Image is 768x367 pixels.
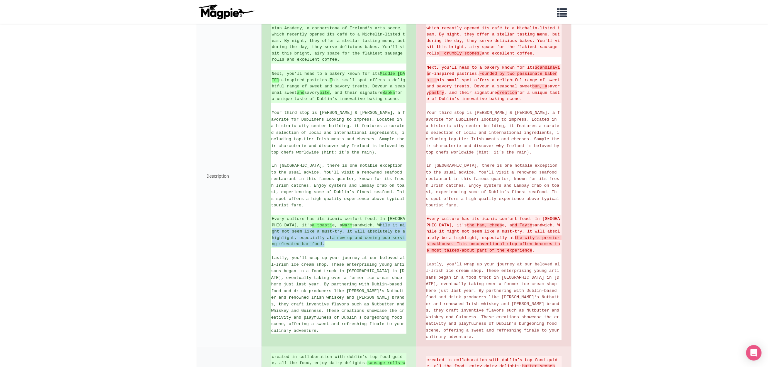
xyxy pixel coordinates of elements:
[271,255,407,333] span: Lastly, you'll wrap up your journey at our beloved all-Irish ice cream shop. These enterprising y...
[312,223,332,228] strong: a toasti
[272,216,406,247] ins: Every culture has its iconic comfort food. In [GEOGRAPHIC_DATA], it's e, a sandwich. While it mig...
[746,345,762,361] div: Open Intercom Messenger
[272,71,406,102] ins: Next, you'll head to a bakery known for its n-inspired pastries. his small spot offers a delightf...
[297,90,304,95] strong: and
[426,110,562,155] span: Your third stop is [PERSON_NAME] & [PERSON_NAME], a favorite for Dubliners looking to impress. Lo...
[427,13,561,57] del: Your first stop is an unexpected one: the Royal Hibernian Academy, a cornerstone of Ireland’s art...
[197,4,255,20] img: logo-ab69f6fb50320c5b225c76a69d11143b.png
[497,90,517,95] strong: creation
[427,235,563,253] strong: the city’s premier steakhouse. This unconventional stop often becomes the most talked-about part ...
[512,223,532,228] strong: nd Tayto
[197,5,262,347] div: Description
[427,65,560,76] strong: Scandinavia
[427,216,561,253] del: Every culture has its iconic comfort food. In [GEOGRAPHIC_DATA], it's e, a sandwich. While it mig...
[426,262,562,340] span: Lastly, you'll wrap up your journey at our beloved all-Irish ice cream shop. These enterprising y...
[532,84,547,89] strong: bun, a
[271,110,407,155] span: Your third stop is [PERSON_NAME] & [PERSON_NAME], a favorite for Dubliners looking to impress. Lo...
[467,223,502,228] strong: the ham, chees
[427,71,558,83] strong: Founded by two passionate bakers, t
[272,19,406,63] ins: Your first stop is an unexpected one: the Royal Hibernian Academy, a cornerstone of Ireland’s art...
[426,163,562,208] span: In [GEOGRAPHIC_DATA], there is one notable exception to the usual advice. You'll visit a renowned...
[272,71,405,83] strong: Middle [DATE]
[320,90,330,95] strong: bite
[439,51,482,56] strong: , crumbly scones,
[427,64,561,102] del: Next, you'll head to a bakery known for its n-inspired pastries. his small spot offers a delightf...
[271,163,407,208] span: In [GEOGRAPHIC_DATA], there is one notable exception to the usual advice. You'll visit a renowned...
[330,78,332,83] strong: T
[429,90,444,95] strong: pastry
[272,235,405,247] strong: a new up-and-coming pub serving elevated bar food
[383,90,395,95] strong: Babka
[342,223,352,228] strong: warm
